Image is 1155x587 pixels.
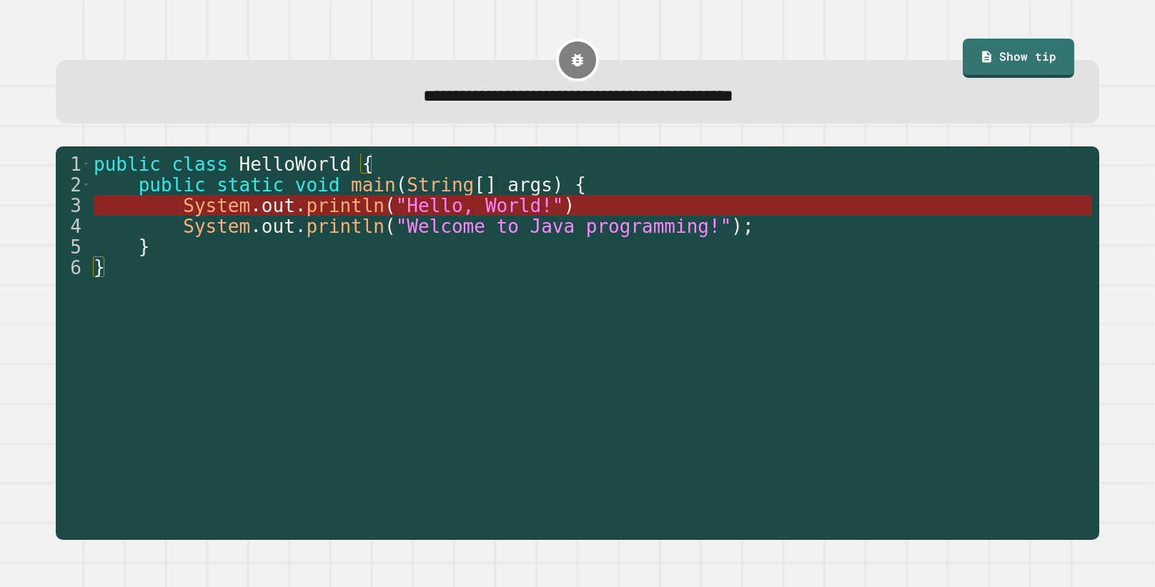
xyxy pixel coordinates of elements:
div: 2 [56,174,91,195]
div: 1 [56,154,91,174]
span: static [217,174,284,196]
span: void [295,174,340,196]
span: main [352,174,397,196]
span: class [172,154,228,175]
div: 6 [56,257,91,278]
div: 4 [56,216,91,236]
span: args [508,174,553,196]
span: HelloWorld [239,154,352,175]
span: "Welcome to Java programming!" [396,216,732,237]
span: public [139,174,206,196]
span: public [94,154,161,175]
span: String [407,174,475,196]
a: Show tip [963,39,1074,77]
span: println [307,216,385,237]
span: out [262,195,295,216]
span: "Hello, World!" [396,195,564,216]
span: System [184,216,251,237]
div: 5 [56,236,91,257]
span: Toggle code folding, rows 2 through 5 [82,174,90,195]
span: System [184,195,251,216]
span: out [262,216,295,237]
div: 3 [56,195,91,216]
span: println [307,195,385,216]
span: Toggle code folding, rows 1 through 6 [82,154,90,174]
